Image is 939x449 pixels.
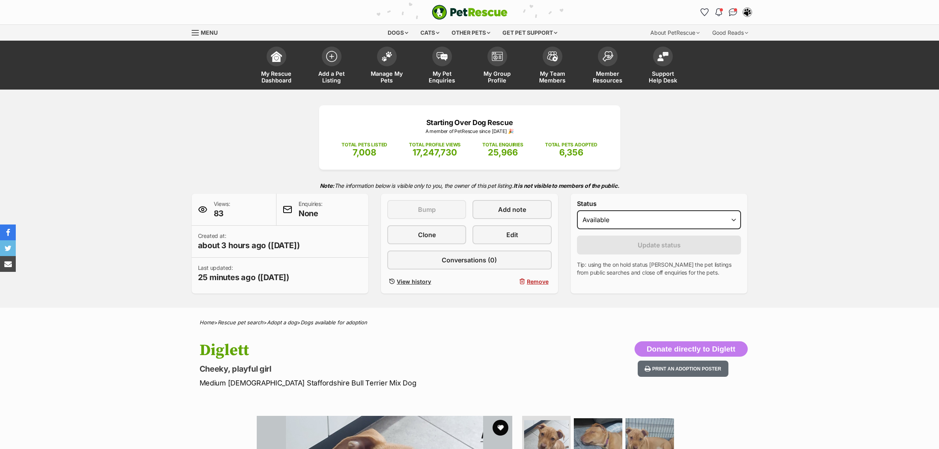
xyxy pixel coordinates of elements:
img: member-resources-icon-8e73f808a243e03378d46382f2149f9095a855e16c252ad45f914b54edf8863c.svg [602,51,613,62]
label: Status [577,200,741,207]
p: A member of PetRescue since [DATE] 🎉 [331,128,609,135]
div: Get pet support [497,25,563,41]
a: Home [200,319,214,326]
img: dashboard-icon-eb2f2d2d3e046f16d808141f083e7271f6b2e854fb5c12c21221c1fb7104beca.svg [271,51,282,62]
div: About PetRescue [645,25,705,41]
a: Adopt a dog [267,319,297,326]
p: Views: [214,200,230,219]
div: Dogs [382,25,414,41]
span: Bump [418,205,436,214]
span: View history [397,277,431,286]
span: 6,356 [559,147,583,157]
button: Update status [577,236,741,254]
span: 83 [214,208,230,219]
a: Rescue pet search [218,319,263,326]
p: Starting Over Dog Rescue [331,117,609,128]
span: Conversations (0) [442,255,497,265]
a: Conversations [727,6,739,19]
button: Remove [472,276,551,287]
span: Update status [638,240,681,250]
a: Add a Pet Listing [304,43,359,90]
p: TOTAL PROFILE VIEWS [409,141,461,148]
p: TOTAL ENQUIRIES [482,141,523,148]
span: about 3 hours ago ([DATE]) [198,240,300,251]
p: Last updated: [198,264,290,283]
strong: Note: [320,182,334,189]
p: TOTAL PETS ADOPTED [545,141,597,148]
strong: It is not visible to members of the public. [513,182,620,189]
button: Notifications [713,6,725,19]
img: help-desk-icon-fdf02630f3aa405de69fd3d07c3f3aa587a6932b1a1747fa1d2bba05be0121f9.svg [657,52,668,61]
a: Clone [387,225,466,244]
div: Other pets [446,25,496,41]
h1: Diglett [200,341,533,359]
span: My Team Members [535,70,570,84]
span: My Rescue Dashboard [259,70,294,84]
span: Remove [527,277,549,286]
a: Member Resources [580,43,635,90]
span: Member Resources [590,70,625,84]
a: My Rescue Dashboard [249,43,304,90]
button: Print an adoption poster [638,361,728,377]
img: logo-e224e6f780fb5917bec1dbf3a21bbac754714ae5b6737aabdf751b685950b380.svg [432,5,508,20]
span: None [299,208,323,219]
img: group-profile-icon-3fa3cf56718a62981997c0bc7e787c4b2cf8bcc04b72c1350f741eb67cf2f40e.svg [492,52,503,61]
span: My Group Profile [480,70,515,84]
a: Edit [472,225,551,244]
p: Enquiries: [299,200,323,219]
span: My Pet Enquiries [424,70,460,84]
a: My Pet Enquiries [414,43,470,90]
img: pet-enquiries-icon-7e3ad2cf08bfb03b45e93fb7055b45f3efa6380592205ae92323e6603595dc1f.svg [437,52,448,61]
img: Lynda Smith profile pic [743,8,751,16]
a: Support Help Desk [635,43,691,90]
button: favourite [493,420,508,436]
a: Dogs available for adoption [301,319,367,326]
img: manage-my-pets-icon-02211641906a0b7f246fdf0571729dbe1e7629f14944591b6c1af311fb30b64b.svg [381,51,392,62]
div: Good Reads [707,25,754,41]
a: Manage My Pets [359,43,414,90]
span: 25 minutes ago ([DATE]) [198,272,290,283]
p: The information below is visible only to you, the owner of this pet listing. [192,178,748,194]
span: 17,247,730 [413,147,457,157]
p: Tip: using the on hold status [PERSON_NAME] the pet listings from public searches and close off e... [577,261,741,277]
a: Add note [472,200,551,219]
ul: Account quick links [698,6,754,19]
div: > > > [180,320,760,326]
p: TOTAL PETS LISTED [342,141,387,148]
span: Menu [201,29,218,36]
img: notifications-46538b983faf8c2785f20acdc204bb7945ddae34d4c08c2a6579f10ce5e182be.svg [715,8,722,16]
p: Created at: [198,232,300,251]
a: My Group Profile [470,43,525,90]
a: Conversations (0) [387,251,552,269]
button: Bump [387,200,466,219]
a: View history [387,276,466,287]
span: 7,008 [353,147,376,157]
a: Menu [192,25,223,39]
p: Medium [DEMOGRAPHIC_DATA] Staffordshire Bull Terrier Mix Dog [200,378,533,388]
p: Cheeky, playful girl [200,363,533,374]
span: 25,966 [488,147,518,157]
span: Support Help Desk [645,70,681,84]
img: team-members-icon-5396bd8760b3fe7c0b43da4ab00e1e3bb1a5d9ba89233759b79545d2d3fc5d0d.svg [547,51,558,62]
button: My account [741,6,754,19]
span: Add note [498,205,526,214]
img: add-pet-listing-icon-0afa8454b4691262ce3f59096e99ab1cd57d4a30225e0717b998d2c9b9846f56.svg [326,51,337,62]
span: Clone [418,230,436,239]
button: Donate directly to Diglett [635,341,748,357]
span: Edit [506,230,518,239]
a: PetRescue [432,5,508,20]
a: My Team Members [525,43,580,90]
span: Manage My Pets [369,70,405,84]
a: Favourites [698,6,711,19]
img: chat-41dd97257d64d25036548639549fe6c8038ab92f7586957e7f3b1b290dea8141.svg [729,8,737,16]
div: Cats [415,25,445,41]
span: Add a Pet Listing [314,70,349,84]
